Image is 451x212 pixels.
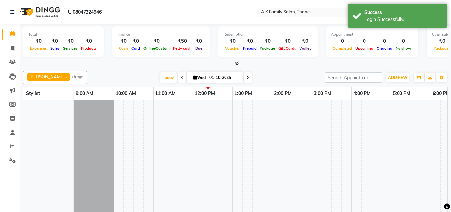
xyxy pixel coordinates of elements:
[277,46,298,51] span: Gift Cards
[194,46,204,51] span: Due
[142,46,171,51] span: Online/Custom
[142,37,171,45] div: ₹0
[224,37,241,45] div: ₹0
[154,89,177,98] a: 11:00 AM
[117,37,130,45] div: ₹0
[160,72,177,83] span: Today
[130,46,142,51] span: Card
[364,16,442,23] div: Login Successfully.
[73,3,102,21] b: 08047224946
[352,89,372,98] a: 4:00 PM
[171,37,193,45] div: ₹50
[224,46,241,51] span: Voucher
[388,75,407,80] span: ADD NEW
[298,37,312,45] div: ₹0
[354,37,375,45] div: 0
[224,32,312,37] div: Redemption
[386,73,409,82] button: ADD NEW
[241,37,258,45] div: ₹0
[28,32,98,37] div: Total
[272,89,293,98] a: 2:00 PM
[258,37,277,45] div: ₹0
[241,46,258,51] span: Prepaid
[28,46,49,51] span: Expenses
[331,46,354,51] span: Completed
[74,89,95,98] a: 9:00 AM
[325,72,382,83] input: Search Appointment
[49,46,61,51] span: Sales
[193,37,205,45] div: ₹0
[114,89,138,98] a: 10:00 AM
[364,9,442,16] div: Success
[79,37,98,45] div: ₹0
[193,89,217,98] a: 12:00 PM
[65,74,68,79] a: x
[17,3,62,21] img: logo
[258,46,277,51] span: Package
[375,46,394,51] span: Ongoing
[312,89,333,98] a: 3:00 PM
[375,37,394,45] div: 0
[28,37,49,45] div: ₹0
[171,46,193,51] span: Petty cash
[61,37,79,45] div: ₹0
[391,89,412,98] a: 5:00 PM
[394,37,413,45] div: 0
[130,37,142,45] div: ₹0
[117,46,130,51] span: Cash
[331,32,413,37] div: Appointment
[61,46,79,51] span: Services
[79,46,98,51] span: Products
[71,74,81,79] span: +5
[49,37,61,45] div: ₹0
[117,32,205,37] div: Finance
[192,75,207,80] span: Wed
[394,46,413,51] span: No show
[354,46,375,51] span: Upcoming
[29,74,65,79] span: [PERSON_NAME]
[26,90,40,96] span: Stylist
[233,89,254,98] a: 1:00 PM
[277,37,298,45] div: ₹0
[298,46,312,51] span: Wallet
[207,73,240,83] input: 2025-10-01
[331,37,354,45] div: 0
